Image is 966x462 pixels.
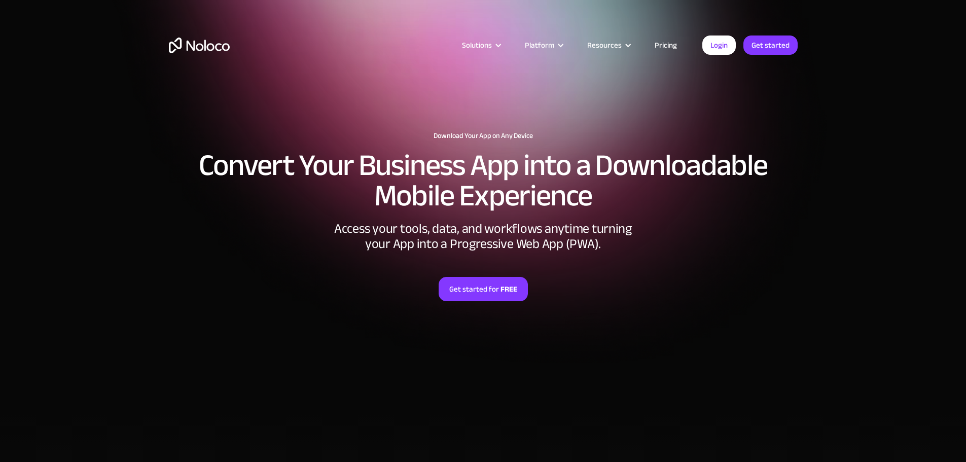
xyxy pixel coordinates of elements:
[331,221,635,252] div: Access your tools, data, and workflows anytime turning your App into a Progressive Web App (PWA).
[500,282,517,296] strong: FREE
[587,39,622,52] div: Resources
[449,39,512,52] div: Solutions
[525,39,554,52] div: Platform
[439,277,528,301] a: Get started forFREE
[743,35,798,55] a: Get started
[512,39,575,52] div: Platform
[462,39,492,52] div: Solutions
[642,39,690,52] a: Pricing
[702,35,736,55] a: Login
[169,150,798,211] h2: Convert Your Business App into a Downloadable Mobile Experience
[169,132,798,140] h1: Download Your App on Any Device
[169,38,230,53] a: home
[575,39,642,52] div: Resources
